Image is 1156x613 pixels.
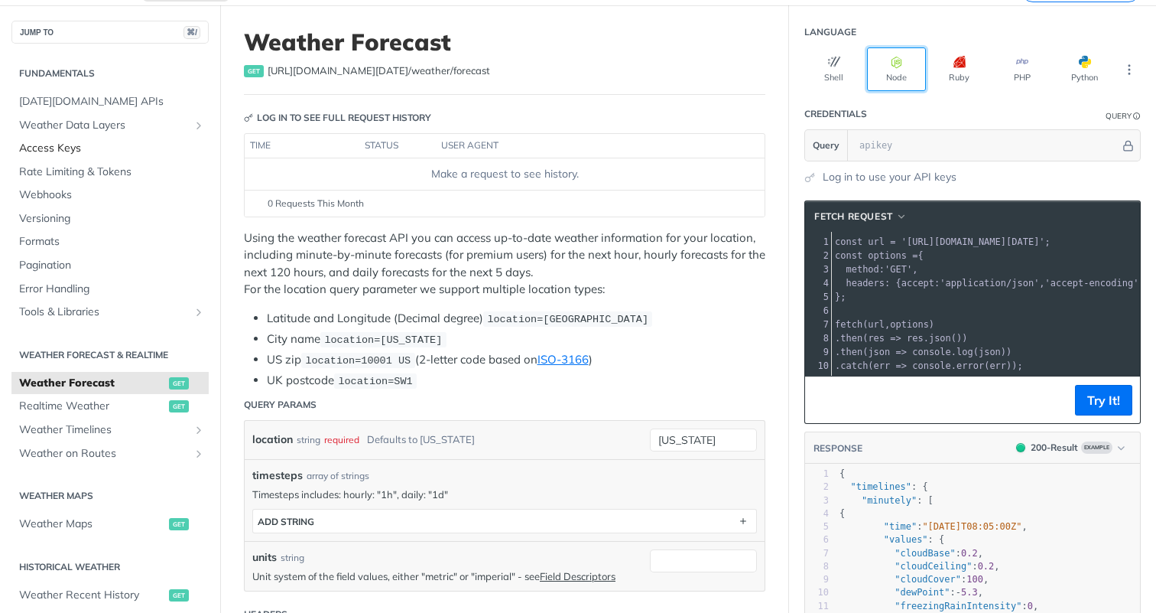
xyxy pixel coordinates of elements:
[846,264,878,275] span: method
[805,318,831,331] div: 7
[992,47,1051,91] button: PHP
[852,130,1120,161] input: apikey
[183,26,200,39] span: ⌘/
[1081,442,1112,454] span: Example
[193,119,205,132] button: Show subpages for Weather Data Layers
[868,250,907,261] span: options
[805,345,831,359] div: 9
[267,331,765,348] li: City name
[809,209,912,224] button: fetch Request
[1031,441,1078,455] div: 200 - Result
[19,94,205,109] span: [DATE][DOMAIN_NAME] APIs
[961,548,978,559] span: 0.2
[890,319,929,330] span: options
[436,134,734,158] th: user agent
[929,333,951,344] span: json
[169,377,189,390] span: get
[1045,278,1139,289] span: 'accept-encoding'
[540,570,615,582] a: Field Descriptors
[11,395,209,418] a: Realtime Weatherget
[890,236,895,247] span: =
[835,360,1023,371] span: . ( . ( ));
[11,114,209,137] a: Weather Data LayersShow subpages for Weather Data Layers
[19,376,165,391] span: Weather Forecast
[901,236,1045,247] span: '[URL][DOMAIN_NAME][DATE]'
[1120,138,1136,153] button: Hide
[305,355,411,367] span: location=10001 US
[966,574,983,585] span: 100
[367,429,475,451] div: Defaults to [US_STATE]
[169,589,189,602] span: get
[252,429,293,451] label: location
[19,187,205,203] span: Webhooks
[1122,63,1136,77] svg: More ellipsis
[835,333,968,344] span: . ( . ())
[805,560,829,573] div: 8
[252,549,277,566] label: units
[805,586,829,599] div: 10
[839,574,989,585] span: : ,
[281,551,304,565] div: string
[895,587,950,598] span: "dewPoint"
[268,197,364,210] span: 0 Requests This Month
[244,230,765,298] p: Using the weather forecast API you can access up-to-date weather information for your location, i...
[11,137,209,160] a: Access Keys
[19,588,165,603] span: Weather Recent History
[805,249,831,262] div: 2
[244,398,317,412] div: Query Params
[839,508,845,519] span: {
[805,507,829,520] div: 4
[19,141,205,156] span: Access Keys
[1106,110,1132,122] div: Query
[244,28,765,56] h1: Weather Forecast
[1016,443,1025,452] span: 200
[244,111,431,125] div: Log in to see full request history
[835,236,1050,247] span: ;
[19,211,205,227] span: Versioning
[805,533,829,546] div: 6
[1028,601,1033,611] span: 0
[912,347,951,357] span: console
[11,67,209,80] h2: Fundamentals
[895,574,961,585] span: "cloudCover"
[11,372,209,395] a: Weather Forecastget
[823,169,956,185] a: Log in to use your API keys
[244,65,264,77] span: get
[805,547,829,560] div: 7
[297,429,320,451] div: string
[193,424,205,436] button: Show subpages for Weather Timelines
[1055,47,1114,91] button: Python
[324,334,442,346] span: location=[US_STATE]
[805,573,829,586] div: 9
[169,400,189,412] span: get
[835,292,846,302] span: };
[267,310,765,328] li: Latitude and Longitude (Decimal degree)
[835,250,862,261] span: const
[537,352,589,367] a: ISO-3166
[252,468,303,484] span: timesteps
[252,487,757,501] p: Timesteps includes: hourly: "1h", daily: "1d"
[868,319,885,330] span: url
[19,305,189,320] span: Tools & Libraries
[895,548,955,559] span: "cloudBase"
[835,319,934,330] span: ( , )
[839,495,934,506] span: : [
[868,347,890,357] span: json
[805,235,831,249] div: 1
[979,347,1001,357] span: json
[805,481,829,494] div: 2
[11,419,209,442] a: Weather TimelinesShow subpages for Weather Timelines
[11,348,209,362] h2: Weather Forecast & realtime
[258,516,314,527] div: ADD string
[839,561,1000,572] span: : ,
[805,331,831,345] div: 8
[267,372,765,390] li: UK postcode
[307,469,369,483] div: array of strings
[961,587,978,598] span: 5.3
[839,468,845,479] span: {
[11,254,209,277] a: Pagination
[19,234,205,249] span: Formats
[989,360,1006,371] span: err
[19,118,189,133] span: Weather Data Layers
[813,441,863,456] button: RESPONSE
